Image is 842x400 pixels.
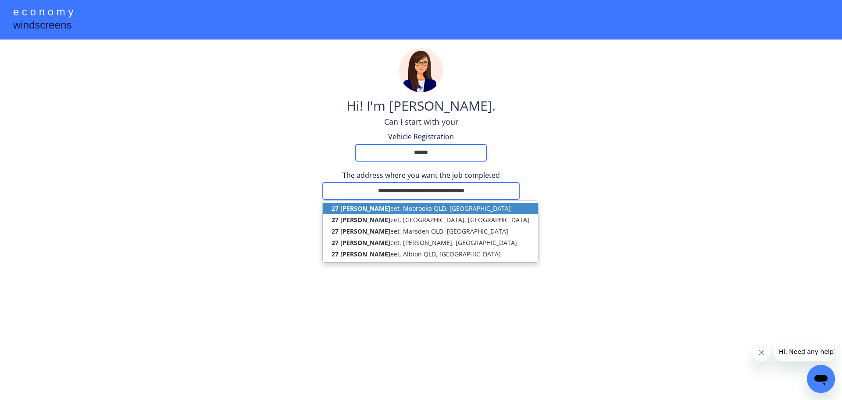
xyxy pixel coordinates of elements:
[399,48,443,92] img: madeline.png
[332,238,390,247] strong: 27 [PERSON_NAME]
[332,216,390,224] strong: 27 [PERSON_NAME]
[5,6,63,13] span: Hi. Need any help?
[323,237,538,249] p: eet, [PERSON_NAME], [GEOGRAPHIC_DATA]
[332,204,390,213] strong: 27 [PERSON_NAME]
[377,132,465,141] div: Vehicle Registration
[323,214,538,226] p: eet, [GEOGRAPHIC_DATA], [GEOGRAPHIC_DATA]
[323,249,538,260] p: eet, Albion QLD, [GEOGRAPHIC_DATA]
[346,97,496,116] div: Hi! I'm [PERSON_NAME].
[332,227,390,235] strong: 27 [PERSON_NAME]
[753,344,770,361] iframe: Close message
[332,250,390,258] strong: 27 [PERSON_NAME]
[323,203,538,214] p: eet, Moorooka QLD, [GEOGRAPHIC_DATA]
[13,4,73,21] div: e c o n o m y
[774,342,835,361] iframe: Message from company
[384,116,458,127] div: Can I start with your
[322,170,520,180] div: The address where you want the job completed
[807,365,835,393] iframe: Button to launch messaging window
[13,18,71,35] div: windscreens
[323,226,538,237] p: eet, Marsden QLD, [GEOGRAPHIC_DATA]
